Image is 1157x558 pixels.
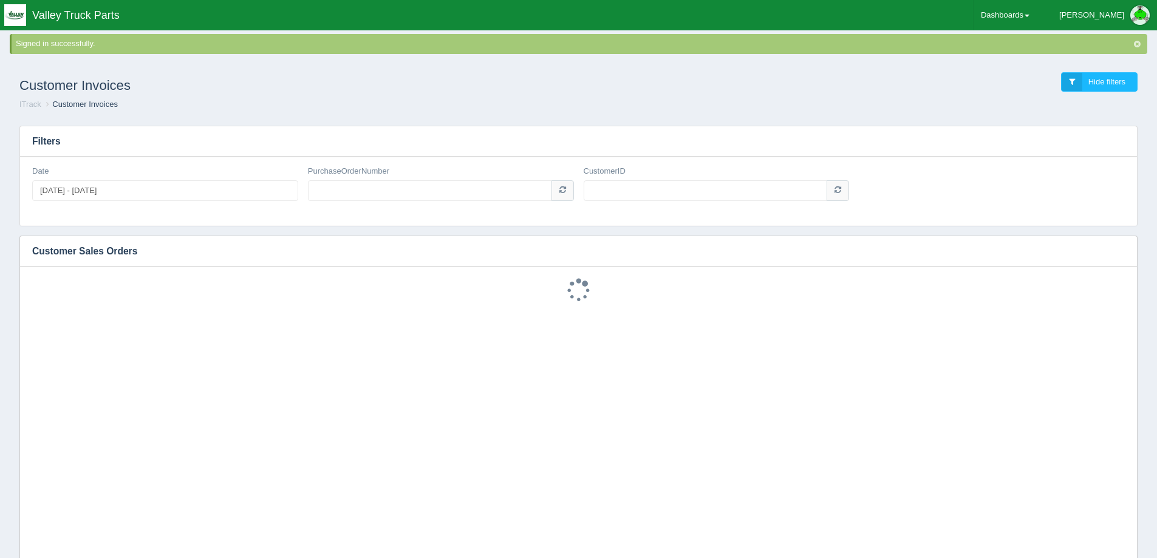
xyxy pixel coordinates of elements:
[308,166,389,177] label: PurchaseOrderNumber
[43,99,118,111] li: Customer Invoices
[20,126,1137,157] h3: Filters
[1088,77,1125,86] span: Hide filters
[1130,5,1150,25] img: Profile Picture
[19,72,579,99] h1: Customer Invoices
[1061,72,1138,92] a: Hide filters
[19,100,41,109] a: ITrack
[20,236,1119,267] h3: Customer Sales Orders
[32,166,49,177] label: Date
[4,4,26,26] img: q1blfpkbivjhsugxdrfq.png
[32,9,120,21] span: Valley Truck Parts
[1059,3,1124,27] div: [PERSON_NAME]
[16,38,1145,50] div: Signed in successfully.
[584,166,626,177] label: CustomerID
